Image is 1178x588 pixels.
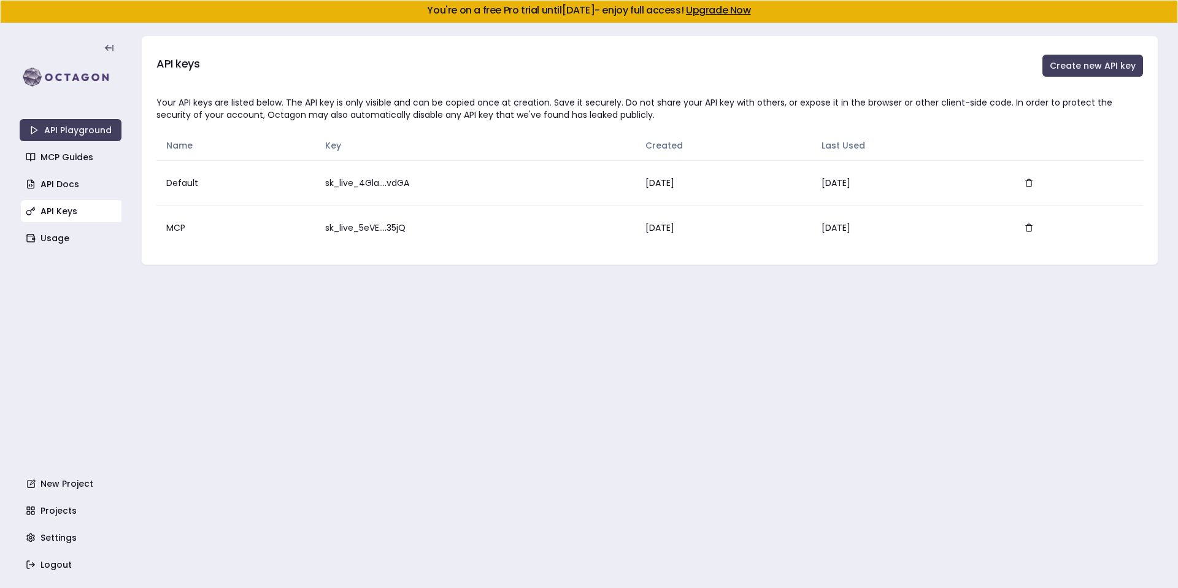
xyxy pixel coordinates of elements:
div: Your API keys are listed below. The API key is only visible and can be copied once at creation. S... [156,96,1143,121]
a: Settings [21,527,123,549]
button: Create new API key [1042,55,1143,77]
th: Created [636,131,812,160]
td: [DATE] [812,205,1007,250]
td: sk_live_4Gla....vdGA [315,160,636,205]
a: API Keys [21,200,123,222]
td: [DATE] [636,205,812,250]
a: Projects [21,500,123,522]
a: Upgrade Now [686,3,751,17]
td: sk_live_5eVE....35jQ [315,205,636,250]
th: Name [156,131,315,160]
td: Default [156,160,315,205]
h3: API keys [156,55,199,72]
td: [DATE] [636,160,812,205]
th: Last Used [812,131,1007,160]
td: [DATE] [812,160,1007,205]
a: MCP Guides [21,146,123,168]
h5: You're on a free Pro trial until [DATE] - enjoy full access! [10,6,1168,15]
a: API Docs [21,173,123,195]
th: Key [315,131,636,160]
a: Usage [21,227,123,249]
td: MCP [156,205,315,250]
a: New Project [21,473,123,495]
img: logo-rect-yK7x_WSZ.svg [20,65,121,90]
a: API Playground [20,119,121,141]
a: Logout [21,554,123,576]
